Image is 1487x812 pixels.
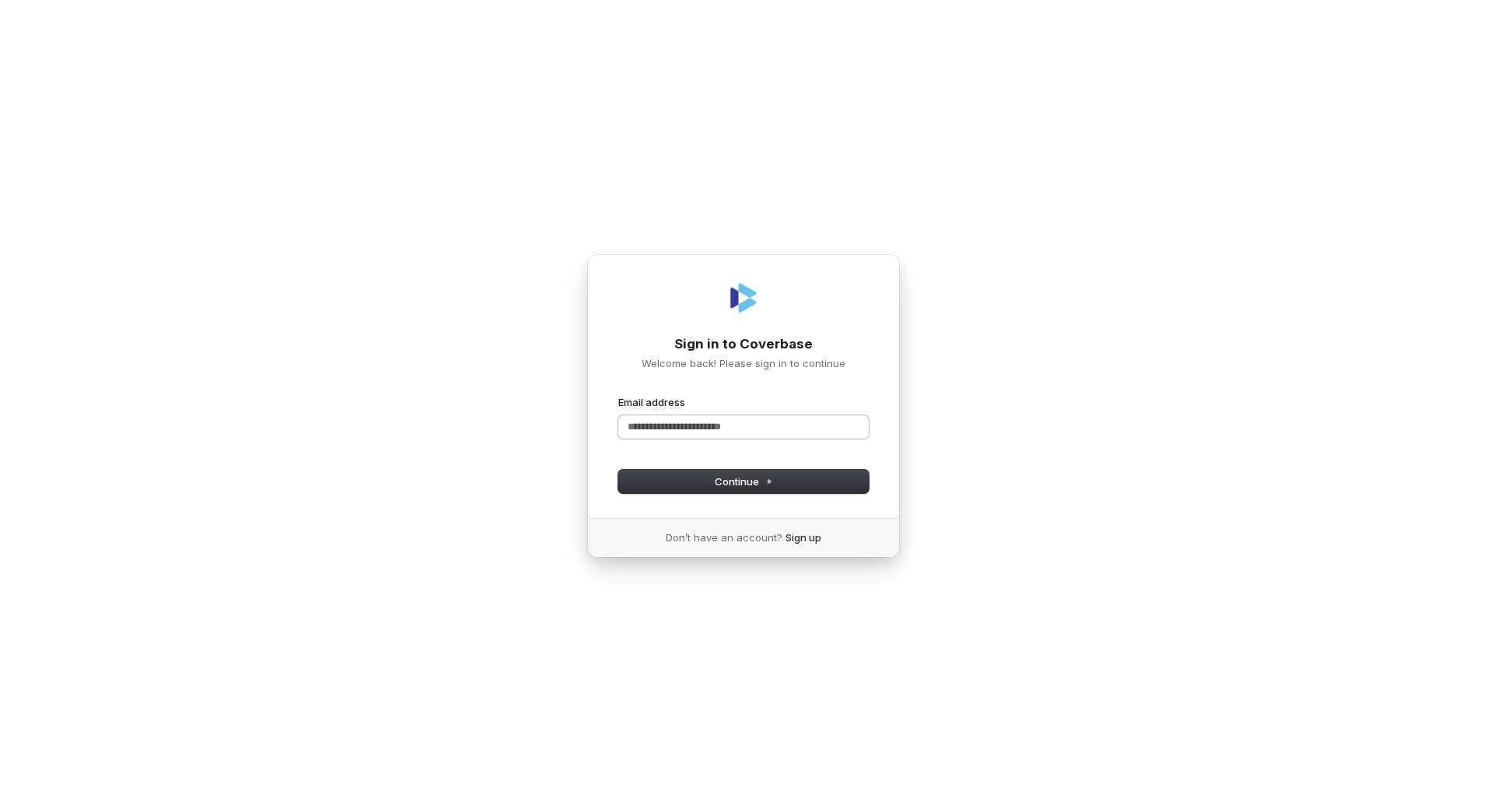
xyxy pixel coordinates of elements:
label: Email address [618,395,685,409]
span: Don’t have an account? [666,530,782,544]
a: Sign up [785,530,821,544]
button: Continue [618,470,869,493]
h1: Sign in to Coverbase [618,335,869,354]
img: Coverbase [725,279,762,317]
p: Welcome back! Please sign in to continue [618,356,869,370]
span: Continue [715,474,773,488]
